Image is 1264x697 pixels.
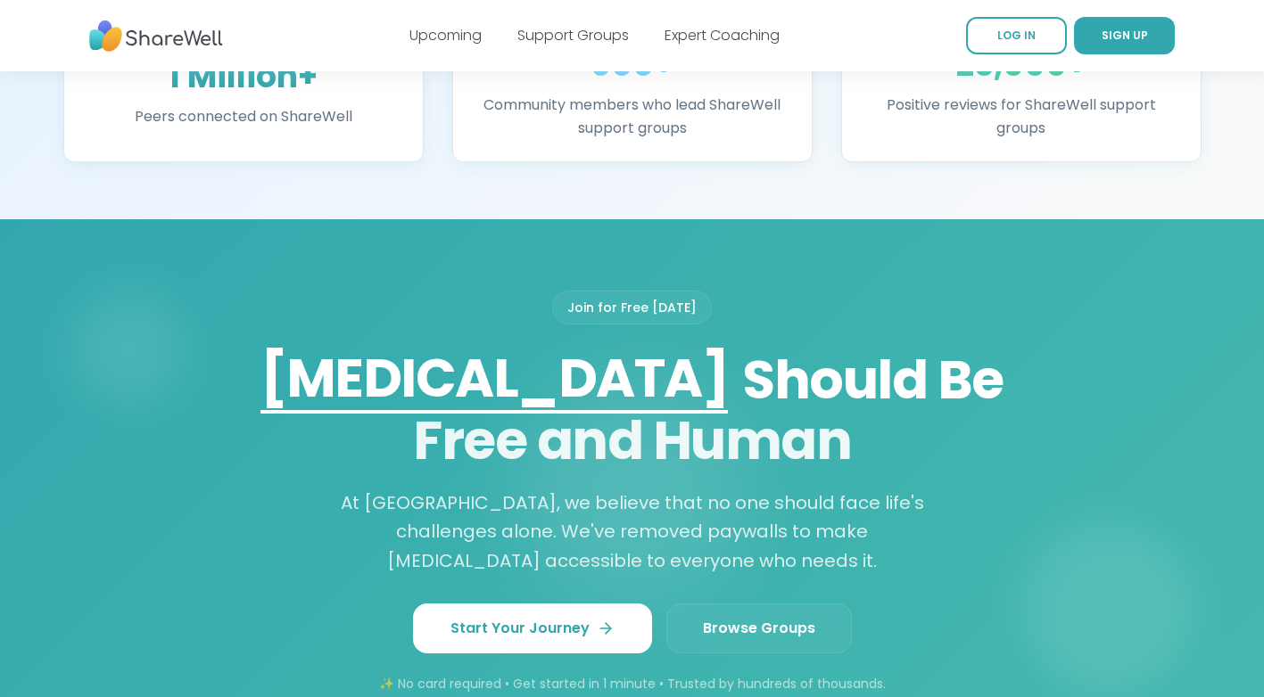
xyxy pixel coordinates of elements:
[413,603,652,653] a: Start Your Journey
[450,618,615,639] span: Start Your Journey
[665,25,780,45] a: Expert Coaching
[86,105,401,128] p: Peers connected on ShareWell
[517,25,629,45] a: Support Groups
[176,346,1089,414] span: Should Be
[86,59,401,94] div: 1 Million+
[413,403,851,478] span: Free and Human
[475,47,790,83] div: 900+
[703,618,815,639] span: Browse Groups
[863,94,1179,140] p: Positive reviews for ShareWell support groups
[666,603,852,653] a: Browse Groups
[1102,28,1148,43] span: SIGN UP
[333,488,932,576] p: At [GEOGRAPHIC_DATA], we believe that no one should face life's challenges alone. We've removed p...
[176,675,1089,693] p: ✨ No card required • Get started in 1 minute • Trusted by hundreds of thousands.
[1074,17,1175,54] a: SIGN UP
[552,291,712,324] div: Join for Free [DATE]
[260,344,728,412] div: [MEDICAL_DATA]
[863,47,1179,83] div: 23,000+
[997,28,1036,43] span: LOG IN
[409,25,482,45] a: Upcoming
[475,94,790,140] p: Community members who lead ShareWell support groups
[89,12,223,61] img: ShareWell Nav Logo
[966,17,1067,54] a: LOG IN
